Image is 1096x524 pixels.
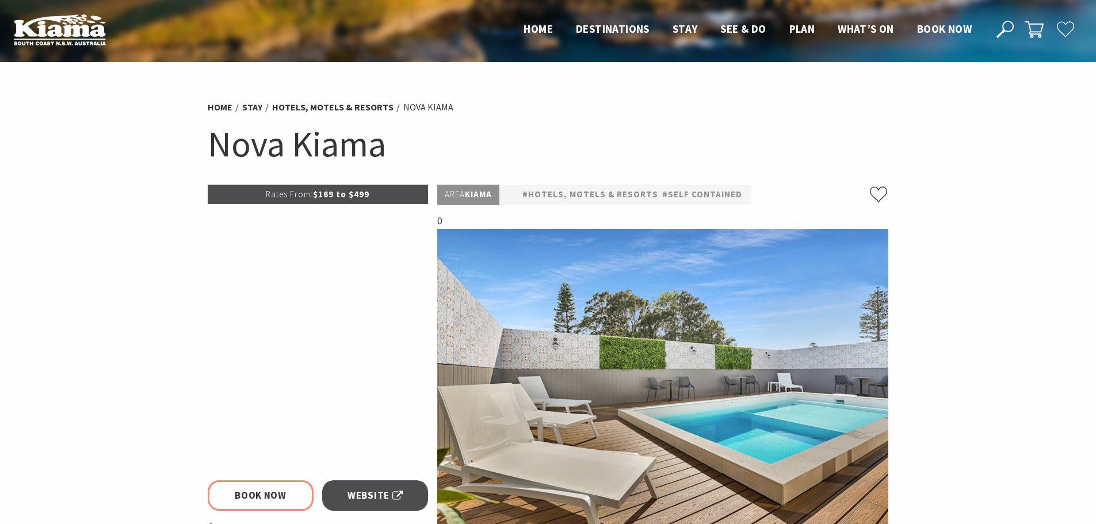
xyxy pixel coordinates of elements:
[347,488,403,503] span: Website
[917,22,972,36] span: Book now
[789,22,815,36] span: Plan
[14,14,106,45] img: Kiama Logo
[838,22,894,36] span: What’s On
[266,189,313,200] span: Rates From:
[208,185,429,204] p: $169 to $499
[403,100,453,115] li: Nova Kiama
[437,185,499,205] p: Kiama
[208,480,314,511] a: Book Now
[512,20,983,39] nav: Main Menu
[445,189,465,200] span: Area
[576,22,650,36] span: Destinations
[272,101,394,113] a: Hotels, Motels & Resorts
[208,101,232,113] a: Home
[242,101,262,113] a: Stay
[673,22,698,36] span: Stay
[208,121,889,167] h1: Nova Kiama
[524,22,553,36] span: Home
[322,480,429,511] a: Website
[522,188,658,202] a: #Hotels, Motels & Resorts
[662,188,742,202] a: #Self Contained
[720,22,766,36] span: See & Do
